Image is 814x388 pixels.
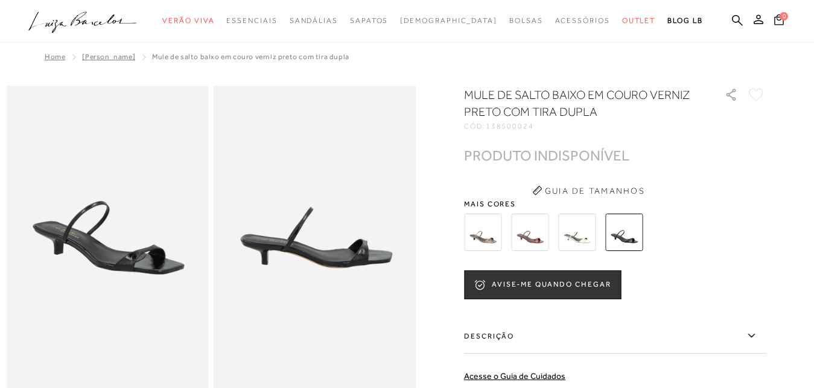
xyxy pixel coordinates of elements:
[400,10,497,32] a: noSubCategoriesText
[486,122,534,130] span: 138500024
[555,10,610,32] a: categoryNavScreenReaderText
[464,319,766,354] label: Descrição
[464,149,629,162] div: PRODUTO INDISPONÍVEL
[622,16,656,25] span: Outlet
[162,10,214,32] a: categoryNavScreenReaderText
[226,10,277,32] a: categoryNavScreenReaderText
[528,181,649,200] button: Guia de Tamanhos
[780,12,788,21] span: 0
[558,214,596,251] img: MULE DE SALTO BAIXO EM COURO VERNIZ OFF WHITE COM TIRA DUPLA
[464,86,690,120] h1: MULE DE SALTO BAIXO EM COURO VERNIZ PRETO COM TIRA DUPLA
[509,16,543,25] span: Bolsas
[152,52,349,61] span: MULE DE SALTO BAIXO EM COURO VERNIZ PRETO COM TIRA DUPLA
[622,10,656,32] a: categoryNavScreenReaderText
[555,16,610,25] span: Acessórios
[464,122,705,130] div: CÓD:
[667,10,702,32] a: BLOG LB
[464,200,766,208] span: Mais cores
[290,16,338,25] span: Sandálias
[771,13,787,30] button: 0
[464,214,501,251] img: MULE DE SALTO BAIXO EM COBRA COM TIRA DUPLA
[45,52,65,61] a: Home
[350,10,388,32] a: categoryNavScreenReaderText
[400,16,497,25] span: [DEMOGRAPHIC_DATA]
[511,214,548,251] img: MULE DE SALTO BAIXO EM COURO VERNIZ MARSALA COM TIRA DUPLA
[464,270,621,299] button: AVISE-ME QUANDO CHEGAR
[509,10,543,32] a: categoryNavScreenReaderText
[82,52,135,61] a: [PERSON_NAME]
[350,16,388,25] span: Sapatos
[605,214,643,251] img: MULE DE SALTO BAIXO EM COURO VERNIZ PRETO COM TIRA DUPLA
[667,16,702,25] span: BLOG LB
[162,16,214,25] span: Verão Viva
[290,10,338,32] a: categoryNavScreenReaderText
[464,371,565,381] a: Acesse o Guia de Cuidados
[226,16,277,25] span: Essenciais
